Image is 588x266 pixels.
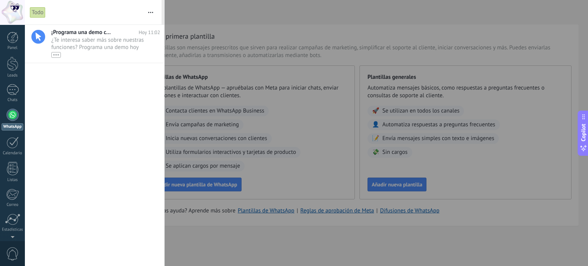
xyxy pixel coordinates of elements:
[30,7,46,18] div: Todo
[2,123,23,131] div: WhatsApp
[2,178,24,183] div: Listas
[2,46,24,51] div: Panel
[2,202,24,207] div: Correo
[139,29,160,36] span: Hoy 11:02
[2,98,24,103] div: Chats
[25,25,164,63] a: ¡Programa una demo con un experto! Hoy 11:02 ¿Te interesa saber más sobre nuestras funciones? Pro...
[2,227,24,232] div: Estadísticas
[580,124,587,141] span: Copilot
[51,36,145,58] span: ¿Te interesa saber más sobre nuestras funciones? Programa una demo hoy mismo!
[2,151,24,156] div: Calendario
[2,73,24,78] div: Leads
[51,52,61,58] div: •••
[51,29,113,36] span: ¡Programa una demo con un experto!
